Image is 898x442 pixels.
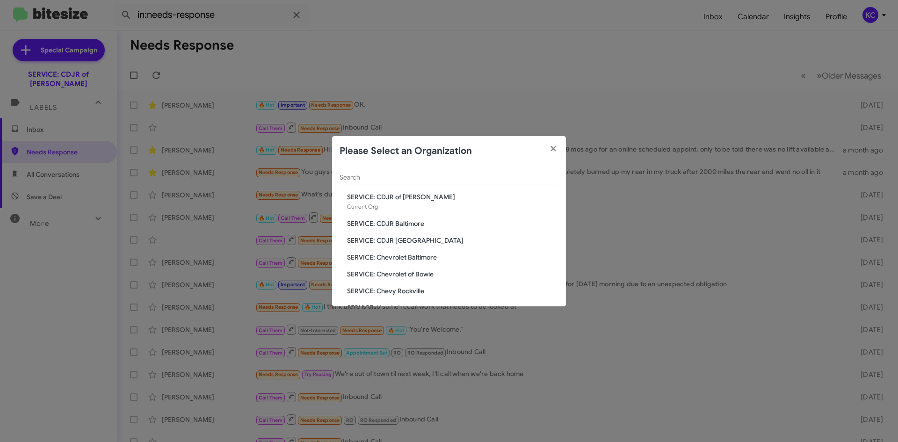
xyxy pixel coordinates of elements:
[347,236,558,245] span: SERVICE: CDJR [GEOGRAPHIC_DATA]
[347,303,558,312] span: SERVICE: Honda Laurel
[347,203,378,210] span: Current Org
[347,253,558,262] span: SERVICE: Chevrolet Baltimore
[347,269,558,279] span: SERVICE: Chevrolet of Bowie
[340,144,472,159] h2: Please Select an Organization
[347,219,558,228] span: SERVICE: CDJR Baltimore
[347,192,558,202] span: SERVICE: CDJR of [PERSON_NAME]
[347,286,558,296] span: SERVICE: Chevy Rockville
